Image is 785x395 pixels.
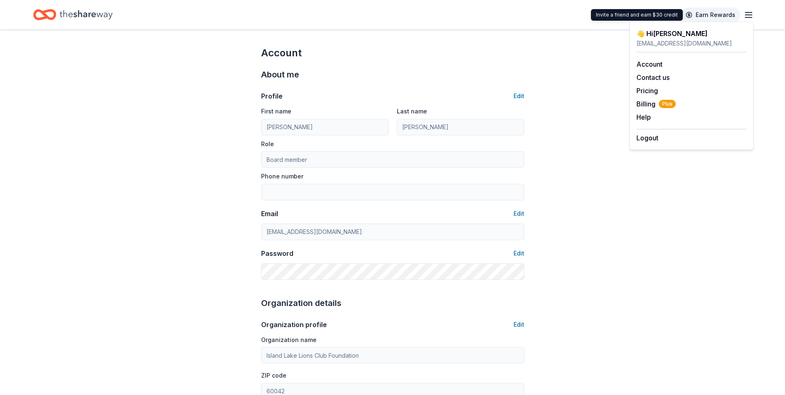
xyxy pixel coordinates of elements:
[636,29,747,39] div: 👋 Hi [PERSON_NAME]
[636,72,670,82] button: Contact us
[636,99,676,109] span: Billing
[591,9,683,21] div: Invite a friend and earn $30 credit
[261,68,524,81] div: About me
[636,99,676,109] button: BillingPlus
[261,248,293,258] div: Password
[261,336,317,344] label: Organization name
[261,371,286,380] label: ZIP code
[397,107,427,116] label: Last name
[636,87,658,95] a: Pricing
[33,5,113,24] a: Home
[636,60,663,68] a: Account
[636,39,747,48] div: [EMAIL_ADDRESS][DOMAIN_NAME]
[261,172,303,181] label: Phone number
[659,100,676,108] span: Plus
[261,140,274,148] label: Role
[636,112,651,122] button: Help
[261,209,278,219] div: Email
[261,320,327,330] div: Organization profile
[514,209,524,219] button: Edit
[261,296,524,310] div: Organization details
[681,7,740,22] a: Earn Rewards
[514,91,524,101] button: Edit
[636,133,658,143] button: Logout
[514,320,524,330] button: Edit
[261,107,291,116] label: First name
[261,91,283,101] div: Profile
[514,248,524,258] button: Edit
[261,46,524,60] div: Account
